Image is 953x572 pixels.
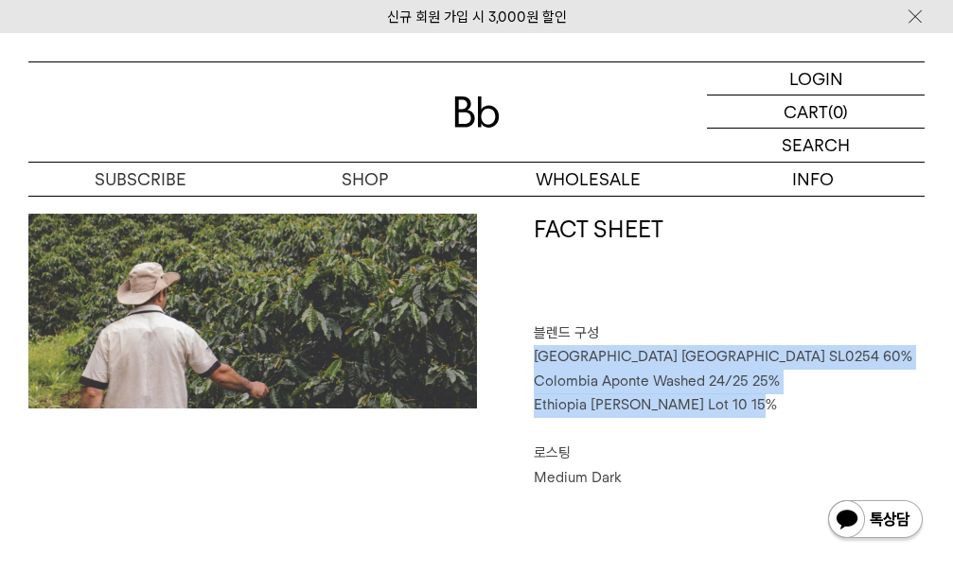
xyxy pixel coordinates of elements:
[534,444,571,461] span: 로스팅
[784,95,828,128] p: CART
[789,62,843,95] p: LOGIN
[534,396,777,413] span: Ethiopia [PERSON_NAME] Lot 10 15%
[534,348,912,365] span: [GEOGRAPHIC_DATA] [GEOGRAPHIC_DATA] SL0254 60%
[477,163,701,196] p: WHOLESALE
[828,95,848,128] p: (0)
[700,163,925,196] p: INFO
[534,324,599,341] span: 블렌드 구성
[28,214,477,408] img: 블랙수트
[534,469,622,486] span: Medium Dark
[707,62,925,95] a: LOGIN
[707,95,925,129] a: CART (0)
[826,498,925,544] img: 카카오톡 채널 1:1 채팅 버튼
[454,96,500,128] img: 로고
[387,9,567,26] a: 신규 회원 가입 시 3,000원 할인
[253,163,477,196] a: SHOP
[782,129,850,162] p: SEARCH
[534,373,780,390] span: Colombia Aponte Washed 24/25 25%
[534,214,926,321] h1: FACT SHEET
[28,163,253,196] a: SUBSCRIBE
[534,421,544,438] span: ⠀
